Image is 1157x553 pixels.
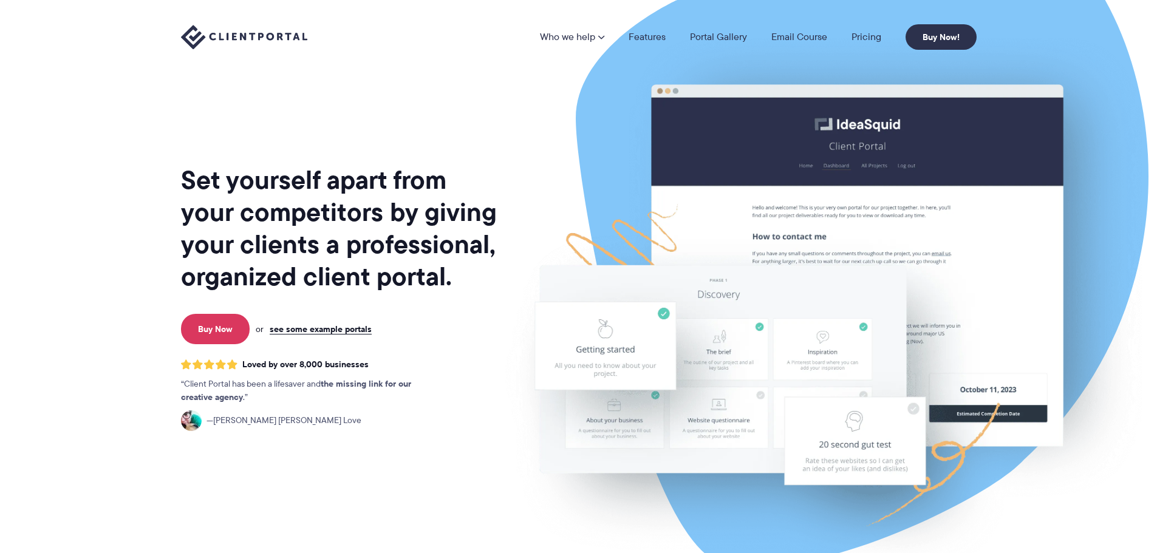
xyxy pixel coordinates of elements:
a: Pricing [852,32,881,42]
a: Portal Gallery [690,32,747,42]
a: Email Course [771,32,827,42]
p: Client Portal has been a lifesaver and . [181,378,436,404]
a: Buy Now [181,314,250,344]
a: Features [629,32,666,42]
h1: Set yourself apart from your competitors by giving your clients a professional, organized client ... [181,164,499,293]
span: [PERSON_NAME] [PERSON_NAME] Love [206,414,361,427]
span: Loved by over 8,000 businesses [242,359,369,370]
strong: the missing link for our creative agency [181,377,411,404]
a: Who we help [540,32,604,42]
span: or [256,324,264,334]
a: Buy Now! [906,24,977,50]
a: see some example portals [270,324,372,334]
